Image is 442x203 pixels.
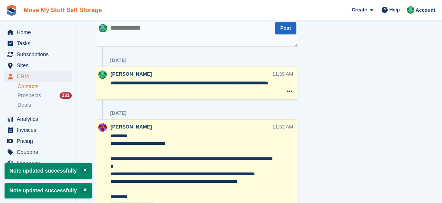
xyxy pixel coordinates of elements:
[17,158,62,168] span: Insurance
[17,92,41,99] span: Prospects
[110,124,152,130] span: [PERSON_NAME]
[352,6,367,14] span: Create
[17,83,72,90] a: Contacts
[5,163,92,179] p: Note updated successfully
[17,71,62,82] span: CRM
[275,22,296,35] button: Post
[389,6,400,14] span: Help
[4,147,72,157] a: menu
[17,92,72,100] a: Prospects 331
[99,24,107,32] img: Dan
[17,101,72,109] a: Deals
[21,4,105,16] a: Move My Stuff Self Storage
[17,125,62,135] span: Invoices
[17,27,62,38] span: Home
[17,136,62,146] span: Pricing
[4,71,72,82] a: menu
[4,158,72,168] a: menu
[4,114,72,124] a: menu
[6,5,17,16] img: stora-icon-8386f47178a22dfd0bd8f6a31ec36ba5ce8667c1dd55bd0f319d3a0aa187defe.svg
[4,49,72,60] a: menu
[60,92,72,99] div: 331
[17,38,62,49] span: Tasks
[17,114,62,124] span: Analytics
[407,6,414,14] img: Dan
[17,60,62,71] span: Sites
[272,123,293,130] div: 11:32 AM
[17,147,62,157] span: Coupons
[17,101,31,109] span: Deals
[110,71,152,77] span: [PERSON_NAME]
[4,125,72,135] a: menu
[4,27,72,38] a: menu
[4,38,72,49] a: menu
[4,136,72,146] a: menu
[5,183,92,198] p: Note updated successfully
[98,70,107,79] img: Dan
[17,49,62,60] span: Subscriptions
[110,57,126,63] div: [DATE]
[98,123,107,132] img: Carrie Machin
[4,60,72,71] a: menu
[110,110,126,116] div: [DATE]
[4,180,72,190] a: menu
[415,6,435,14] span: Account
[4,169,72,179] a: menu
[272,70,293,78] div: 11:39 AM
